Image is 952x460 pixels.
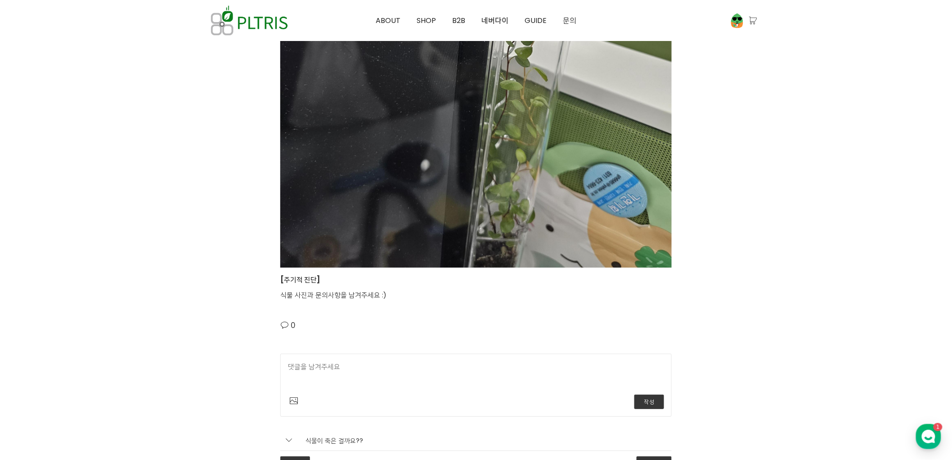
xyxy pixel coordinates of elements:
img: 프로필 이미지 [729,13,745,29]
span: 식물이 죽은 걸까요?? [292,436,363,446]
a: 식물이 죽은 걸까요?? [280,431,672,451]
span: B2B [452,15,465,26]
a: 설정 [116,286,173,308]
a: ABOUT [368,0,409,41]
a: 1대화 [59,286,116,308]
span: 대화 [82,300,93,307]
span: 1 [91,285,94,292]
span: 설정 [139,299,150,306]
a: 문의 [555,0,584,41]
strong: [주기적 진단] [280,275,320,284]
span: 홈 [28,299,34,306]
span: ABOUT [376,15,400,26]
span: GUIDE [525,15,547,26]
a: GUIDE [516,0,555,41]
button: 작성 [634,395,664,409]
span: SHOP [417,15,436,26]
a: SHOP [409,0,444,41]
a: 네버다이 [473,0,516,41]
span: 네버다이 [481,15,508,26]
p: 식물 사진과 문의사항을 남겨주세요 :) [280,290,672,301]
textarea: 댓글을 남겨주세요 [288,361,664,389]
a: 홈 [3,286,59,308]
a: B2B [444,0,473,41]
span: 문의 [563,15,576,26]
em: 0 [291,320,296,331]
